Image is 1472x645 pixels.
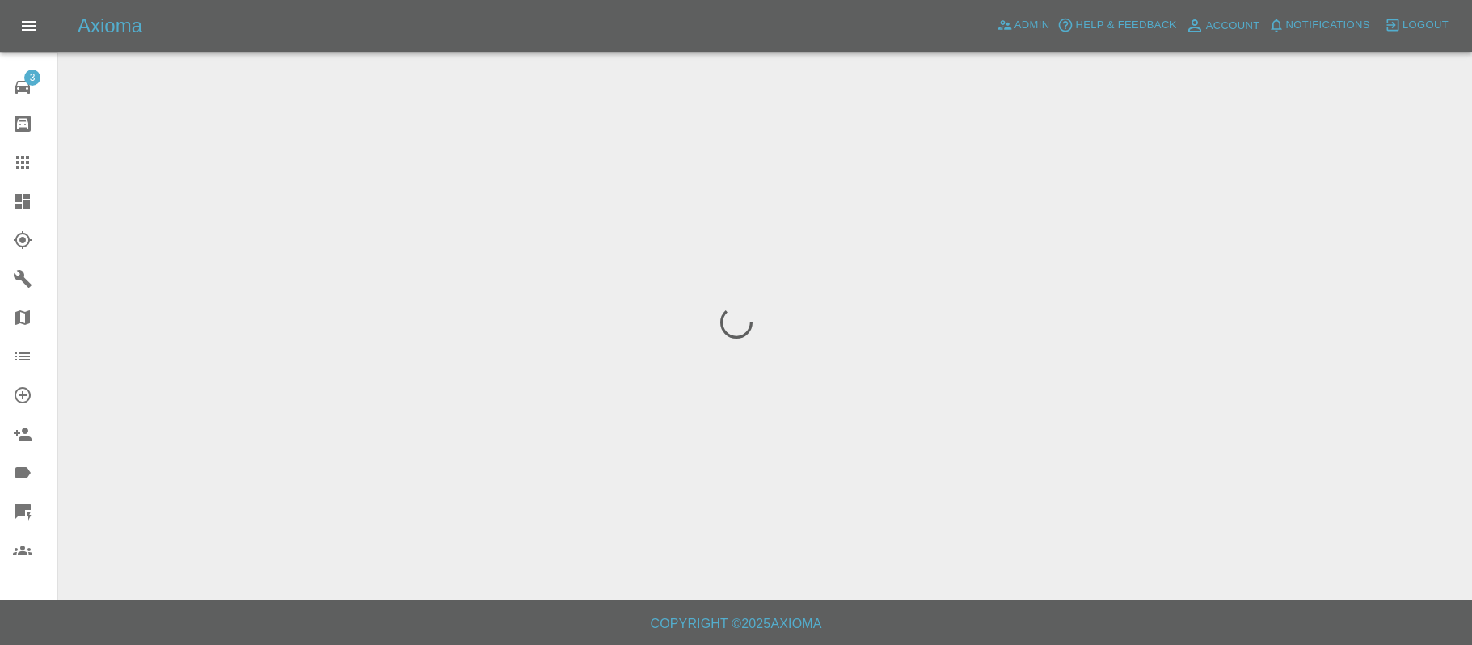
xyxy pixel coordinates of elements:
span: Account [1206,17,1260,36]
span: Notifications [1286,16,1370,35]
h5: Axioma [78,13,142,39]
span: Logout [1402,16,1449,35]
span: 3 [24,70,40,86]
span: Admin [1014,16,1050,35]
button: Help & Feedback [1053,13,1180,38]
a: Account [1181,13,1264,39]
h6: Copyright © 2025 Axioma [13,613,1459,635]
span: Help & Feedback [1075,16,1176,35]
a: Admin [993,13,1054,38]
button: Open drawer [10,6,49,45]
button: Logout [1381,13,1453,38]
button: Notifications [1264,13,1374,38]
